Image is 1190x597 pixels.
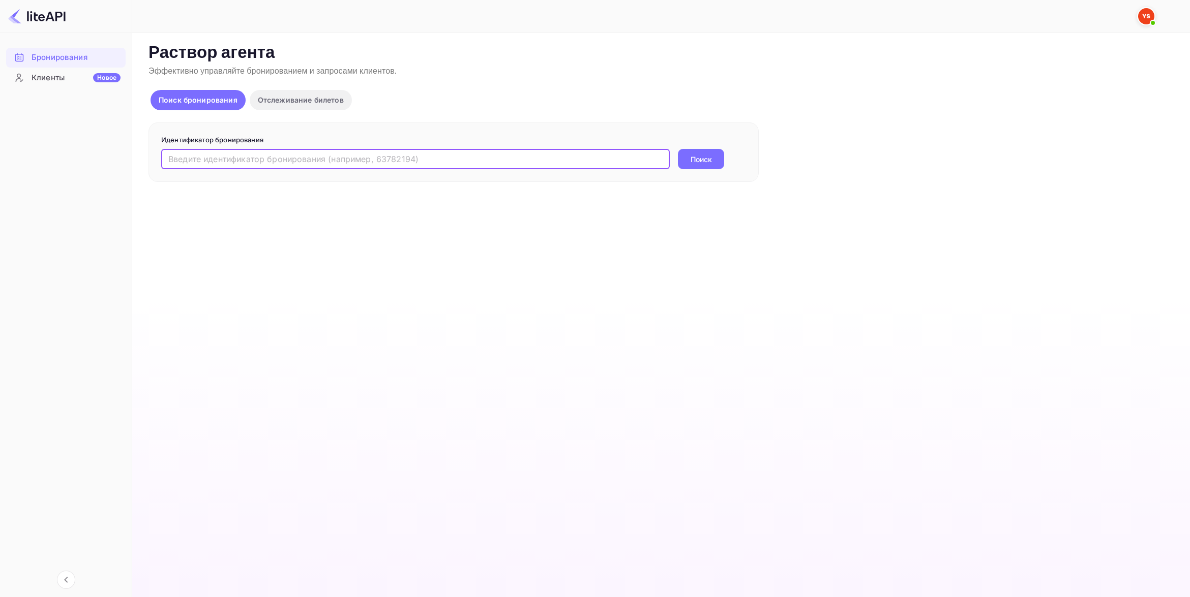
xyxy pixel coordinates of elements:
[8,8,66,24] img: Логотип LiteAPI
[148,43,1172,64] p: Раствор агента
[93,73,121,82] div: Новое
[32,52,121,64] div: Бронирования
[6,48,126,67] a: Бронирования
[678,149,724,169] button: Поиск
[258,95,344,105] p: Отслеживание билетов
[161,149,670,169] input: Введите идентификатор бронирования (например, 63782194)
[1138,8,1154,24] img: Служба Поддержки Яндекса
[6,48,126,68] div: Бронирования
[148,66,397,77] span: Эффективно управляйте бронированием и запросами клиентов.
[6,68,126,87] a: КлиентыНовое
[6,68,126,88] div: КлиентыНовое
[161,135,746,145] p: Идентификатор бронирования
[32,72,121,84] div: Клиенты
[159,95,237,105] p: Поиск бронирования
[57,571,75,589] button: Свернуть навигацию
